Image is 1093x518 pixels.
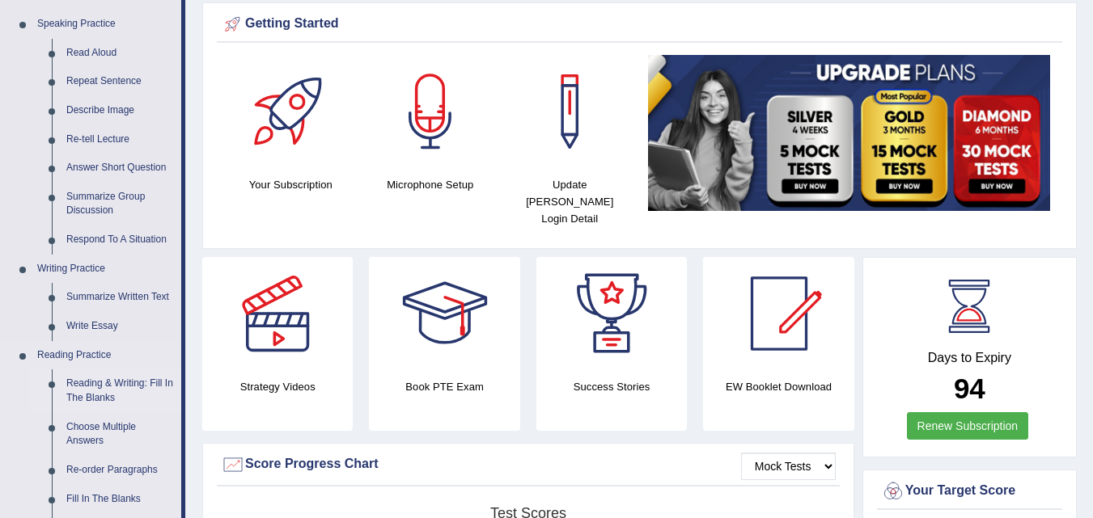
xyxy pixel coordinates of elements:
a: Renew Subscription [907,412,1029,440]
a: Repeat Sentence [59,67,181,96]
a: Describe Image [59,96,181,125]
h4: Your Subscription [229,176,353,193]
h4: Days to Expiry [881,351,1058,365]
a: Re-tell Lecture [59,125,181,154]
h4: EW Booklet Download [703,378,854,395]
a: Summarize Group Discussion [59,183,181,225]
h4: Update [PERSON_NAME] Login Detail [508,176,632,227]
a: Fill In The Blanks [59,485,181,514]
div: Getting Started [221,12,1058,36]
a: Read Aloud [59,39,181,68]
a: Summarize Written Text [59,283,181,312]
a: Re-order Paragraphs [59,456,181,485]
div: Your Target Score [881,479,1058,503]
a: Choose Multiple Answers [59,413,181,456]
h4: Success Stories [536,378,687,395]
h4: Microphone Setup [369,176,493,193]
a: Reading & Writing: Fill In The Blanks [59,369,181,412]
div: Score Progress Chart [221,453,836,477]
b: 94 [954,373,985,404]
a: Speaking Practice [30,10,181,39]
a: Reading Practice [30,341,181,370]
h4: Strategy Videos [202,378,353,395]
a: Respond To A Situation [59,225,181,255]
h4: Book PTE Exam [369,378,519,395]
a: Answer Short Question [59,154,181,183]
a: Write Essay [59,312,181,341]
a: Writing Practice [30,255,181,284]
img: small5.jpg [648,55,1051,211]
